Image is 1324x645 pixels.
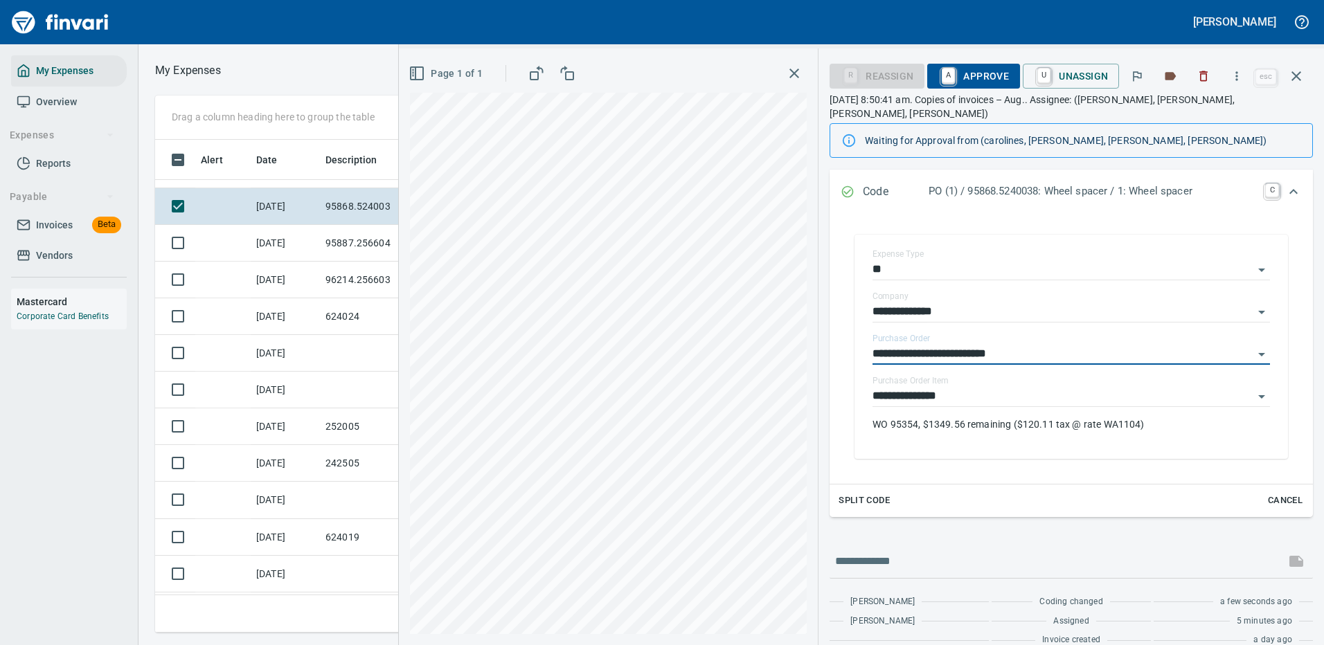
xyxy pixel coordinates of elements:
span: Overview [36,93,77,111]
span: Coding changed [1039,595,1102,609]
a: A [942,68,955,83]
span: Assigned [1053,615,1089,628]
nav: breadcrumb [155,62,221,79]
button: Split Code [835,490,893,511]
a: U [1037,68,1050,83]
label: Purchase Order Item [873,376,948,385]
button: UUnassign [1023,64,1119,89]
td: 624019 [320,519,445,556]
span: Alert [201,152,241,168]
span: Close invoice [1252,60,1313,93]
button: Payable [4,184,120,210]
button: Cancel [1263,490,1307,511]
td: [DATE] [251,188,320,225]
td: [DATE] [251,482,320,518]
span: My Expenses [36,62,93,80]
td: [DATE] [251,262,320,298]
label: Purchase Order [873,334,930,343]
span: Description [325,152,395,168]
td: [DATE] [251,335,320,372]
span: [PERSON_NAME] [850,595,915,609]
td: [DATE] [251,556,320,592]
td: [DATE] [251,408,320,445]
button: AApprove [927,64,1020,89]
img: Finvari [8,6,112,39]
td: [DATE] [251,445,320,482]
span: Description [325,152,377,168]
button: Open [1252,387,1271,406]
span: [PERSON_NAME] [850,615,915,628]
button: Open [1252,345,1271,364]
a: Reports [11,148,127,179]
a: Overview [11,87,127,118]
span: Date [256,152,278,168]
span: a few seconds ago [1220,595,1292,609]
p: [DATE] 8:50:41 am. Copies of invoices – Aug.. Assignee: ([PERSON_NAME], [PERSON_NAME], [PERSON_NA... [830,93,1313,120]
h6: Mastercard [17,294,127,309]
h5: [PERSON_NAME] [1193,15,1276,29]
p: Code [863,183,929,201]
a: C [1265,183,1279,197]
span: Cancel [1267,493,1304,509]
button: More [1222,61,1252,91]
td: [DATE] [251,519,320,556]
td: 95868.524003 [320,188,445,225]
td: 96214.256603 [320,262,445,298]
a: Corporate Card Benefits [17,311,109,321]
div: Expand [830,170,1313,215]
td: 624024 [320,298,445,335]
span: 5 minutes ago [1237,615,1292,628]
span: Date [256,152,296,168]
span: This records your message into the invoice and notifies anyone mentioned [1280,545,1313,578]
div: Waiting for Approval from (carolines, [PERSON_NAME], [PERSON_NAME], [PERSON_NAME]) [865,128,1301,153]
button: Open [1252,260,1271,280]
a: esc [1255,69,1276,84]
td: [DATE] [251,592,320,629]
p: Drag a column heading here to group the table [172,110,375,124]
span: Vendors [36,247,73,264]
span: Payable [10,188,114,206]
td: 95887.256604 [320,225,445,262]
span: Alert [201,152,223,168]
p: PO (1) / 95868.5240038: Wheel spacer / 1: Wheel spacer [929,183,1257,199]
span: Invoices [36,217,73,234]
span: Split Code [839,493,890,509]
span: Page 1 of 1 [411,65,483,82]
button: Discard [1188,61,1219,91]
span: Unassign [1034,64,1108,88]
td: [DATE] [251,372,320,408]
button: Open [1252,302,1271,322]
a: InvoicesBeta [11,210,127,241]
a: My Expenses [11,55,127,87]
p: WO 95354, $1349.56 remaining ($120.11 tax @ rate WA1104) [873,417,1270,431]
a: Vendors [11,240,127,271]
p: My Expenses [155,62,221,79]
span: Reports [36,155,71,172]
div: Reassign [830,69,924,81]
td: [DATE] [251,225,320,262]
td: 242505 [320,445,445,482]
div: Expand [830,215,1313,517]
button: Expenses [4,122,120,148]
label: Company [873,292,909,300]
span: Expenses [10,127,114,144]
span: Beta [92,217,121,233]
button: [PERSON_NAME] [1190,11,1280,33]
button: Labels [1155,61,1186,91]
button: Flag [1122,61,1152,91]
label: Expense Type [873,250,924,258]
td: 252005 [320,408,445,445]
span: Approve [938,64,1009,88]
button: Page 1 of 1 [406,61,488,87]
td: [DATE] [251,298,320,335]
